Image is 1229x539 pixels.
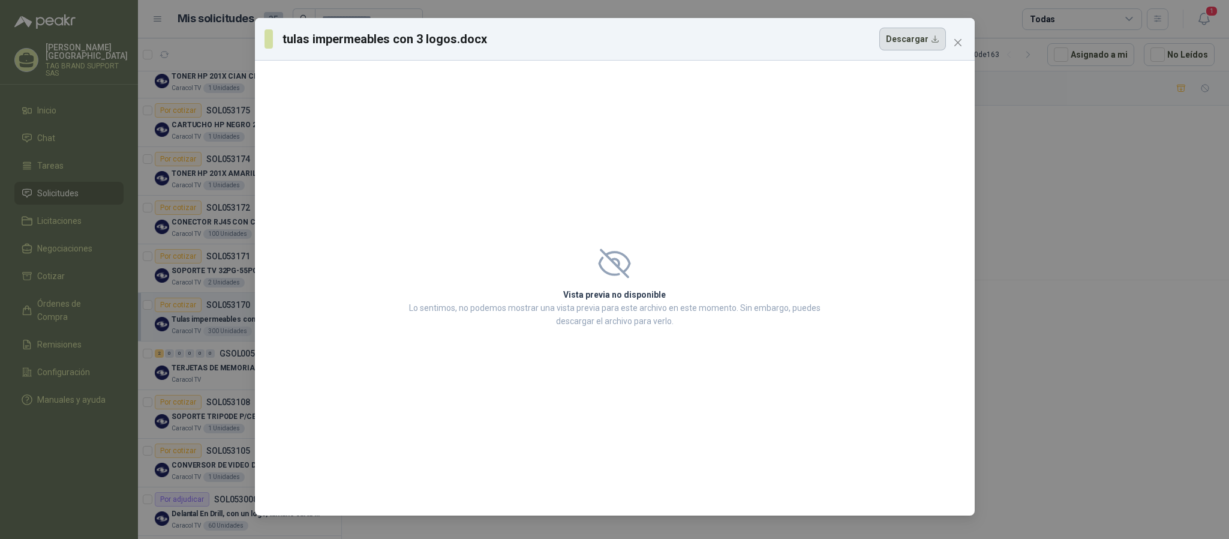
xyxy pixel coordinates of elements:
[879,28,946,50] button: Descargar
[948,33,967,52] button: Close
[405,301,824,328] p: Lo sentimos, no podemos mostrar una vista previa para este archivo en este momento. Sin embargo, ...
[953,38,963,47] span: close
[405,288,824,301] h2: Vista previa no disponible
[283,30,488,48] h3: tulas impermeables con 3 logos.docx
